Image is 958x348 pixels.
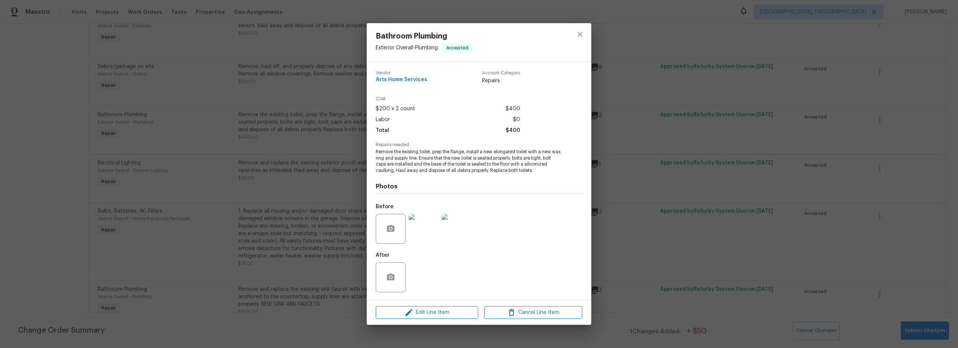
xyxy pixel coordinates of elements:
[513,114,520,125] span: $0
[486,308,580,317] span: Cancel Line Item
[376,253,390,258] h5: After
[506,125,520,136] span: $400
[482,71,520,76] span: Account Category
[506,104,520,114] span: $400
[443,44,472,52] span: Accepted
[376,142,582,147] span: Repairs needed
[484,306,582,319] button: Cancel Line Item
[376,204,394,209] h5: Before
[376,45,438,50] span: Exterior Overall - Plumbing
[376,114,390,125] span: Labor
[376,306,478,319] button: Edit Line Item
[571,25,589,43] button: close
[376,71,427,76] span: Vendor
[376,77,427,83] span: Arts Home Services
[376,32,472,40] span: Bathroom Plumbing
[376,125,389,136] span: Total
[376,149,562,174] span: Remove the existing toilet, prep the flange, install a new elongated toilet with a new wax ring a...
[376,104,415,114] span: $200 x 2 count
[378,308,476,317] span: Edit Line Item
[376,96,520,101] span: Cost
[482,77,520,84] span: Repairs
[376,183,582,190] h4: Photos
